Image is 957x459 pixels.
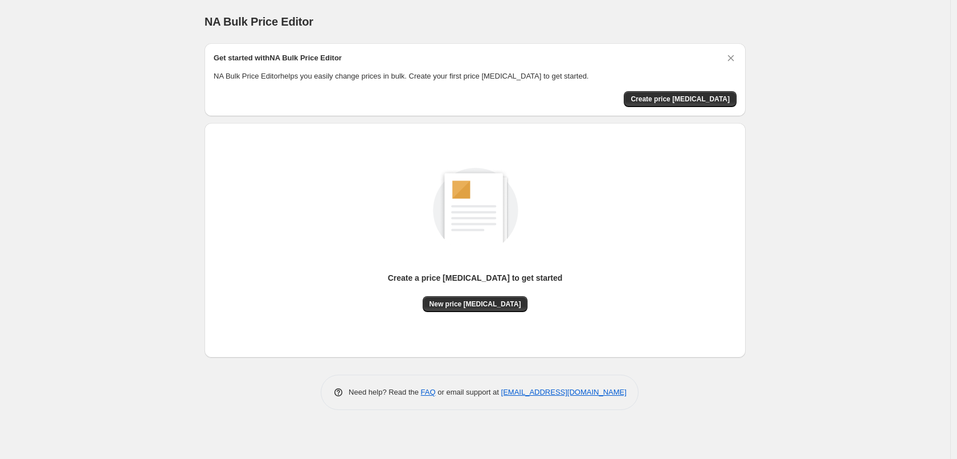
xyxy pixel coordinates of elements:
button: Create price change job [624,91,737,107]
a: FAQ [421,388,436,396]
h2: Get started with NA Bulk Price Editor [214,52,342,64]
span: NA Bulk Price Editor [205,15,313,28]
span: New price [MEDICAL_DATA] [430,300,521,309]
span: Create price [MEDICAL_DATA] [631,95,730,104]
span: or email support at [436,388,501,396]
span: Need help? Read the [349,388,421,396]
button: New price [MEDICAL_DATA] [423,296,528,312]
a: [EMAIL_ADDRESS][DOMAIN_NAME] [501,388,627,396]
button: Dismiss card [725,52,737,64]
p: Create a price [MEDICAL_DATA] to get started [388,272,563,284]
p: NA Bulk Price Editor helps you easily change prices in bulk. Create your first price [MEDICAL_DAT... [214,71,737,82]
